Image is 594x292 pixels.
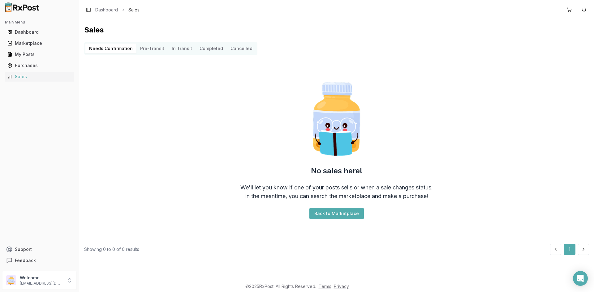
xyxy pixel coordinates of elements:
[334,284,349,289] a: Privacy
[84,246,139,252] div: Showing 0 to 0 of 0 results
[6,275,16,285] img: User avatar
[2,61,76,70] button: Purchases
[85,44,136,53] button: Needs Confirmation
[5,27,74,38] a: Dashboard
[168,44,196,53] button: In Transit
[227,44,256,53] button: Cancelled
[2,72,76,82] button: Sales
[128,7,140,13] span: Sales
[196,44,227,53] button: Completed
[7,40,71,46] div: Marketplace
[7,62,71,69] div: Purchases
[84,25,589,35] h1: Sales
[5,38,74,49] a: Marketplace
[240,183,433,192] div: We'll let you know if one of your posts sells or when a sale changes status.
[7,51,71,57] div: My Posts
[2,49,76,59] button: My Posts
[136,44,168,53] button: Pre-Transit
[7,74,71,80] div: Sales
[20,281,63,286] p: [EMAIL_ADDRESS][DOMAIN_NAME]
[319,284,331,289] a: Terms
[573,271,588,286] div: Open Intercom Messenger
[309,208,364,219] button: Back to Marketplace
[245,192,428,201] div: In the meantime, you can search the marketplace and make a purchase!
[2,27,76,37] button: Dashboard
[5,71,74,82] a: Sales
[564,244,575,255] button: 1
[311,166,362,176] h2: No sales here!
[5,49,74,60] a: My Posts
[2,244,76,255] button: Support
[5,20,74,25] h2: Main Menu
[2,255,76,266] button: Feedback
[15,257,36,264] span: Feedback
[95,7,140,13] nav: breadcrumb
[297,79,376,159] img: Smart Pill Bottle
[20,275,63,281] p: Welcome
[2,38,76,48] button: Marketplace
[95,7,118,13] a: Dashboard
[7,29,71,35] div: Dashboard
[2,2,42,12] img: RxPost Logo
[5,60,74,71] a: Purchases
